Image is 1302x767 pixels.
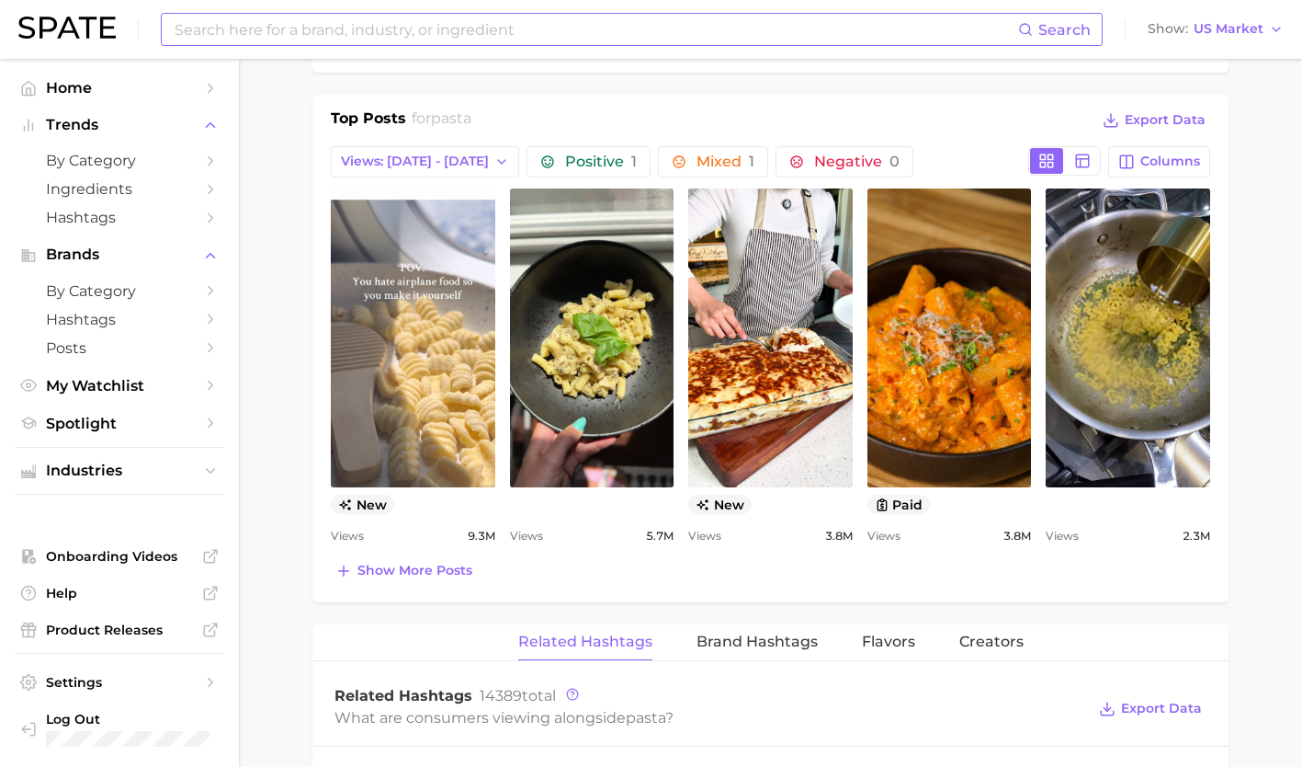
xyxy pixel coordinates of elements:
span: Mixed [696,155,754,169]
button: Views: [DATE] - [DATE] [331,146,519,177]
span: by Category [46,152,193,169]
span: 1 [631,153,637,170]
span: Posts [46,339,193,357]
a: My Watchlist [15,372,224,400]
a: Spotlight [15,409,224,438]
span: Show [1148,24,1188,34]
span: Views [1046,525,1079,547]
span: Show more posts [357,563,472,578]
span: Spotlight [46,415,193,432]
a: Settings [15,669,224,696]
span: pasta [626,709,665,727]
button: Export Data [1094,696,1206,722]
span: 14389 [480,687,522,704]
span: 3.8m [825,525,853,547]
span: Brands [46,246,193,263]
button: Brands [15,241,224,269]
span: Hashtags [46,209,193,226]
span: Views [331,525,364,547]
span: by Category [46,282,193,300]
span: new [331,495,394,514]
span: Log Out [46,711,244,727]
button: Show more posts [331,558,477,584]
span: Settings [46,674,193,691]
a: Ingredients [15,175,224,203]
span: Brand Hashtags [696,634,818,650]
input: Search here for a brand, industry, or ingredient [173,14,1018,45]
span: 3.8m [1003,525,1031,547]
span: Positive [565,155,637,169]
span: Help [46,585,193,601]
span: Flavors [862,634,915,650]
span: Views [688,525,721,547]
button: ShowUS Market [1143,17,1288,41]
a: by Category [15,146,224,175]
span: Negative [814,155,900,169]
span: Trends [46,117,193,133]
button: paid [867,495,931,514]
span: total [480,687,556,704]
span: My Watchlist [46,377,193,395]
span: 5.7m [646,525,674,547]
a: Log out. Currently logged in with e-mail nuria@godwinretailgroup.com. [15,705,224,752]
span: Ingredients [46,180,193,198]
a: Home [15,74,224,102]
div: What are consumers viewing alongside ? [334,705,1085,730]
a: Hashtags [15,305,224,334]
span: Export Data [1121,701,1202,716]
button: Export Data [1098,108,1210,133]
span: Home [46,79,193,97]
span: Views: [DATE] - [DATE] [341,154,489,169]
span: new [688,495,752,514]
h2: for [412,108,471,135]
a: Product Releases [15,616,224,644]
span: Export Data [1125,112,1206,128]
a: Posts [15,334,224,362]
span: Related Hashtags [334,687,472,704]
span: pasta [431,109,471,127]
span: Hashtags [46,311,193,328]
span: Related Hashtags [518,634,652,650]
span: Search [1038,21,1091,39]
a: Help [15,579,224,607]
span: 9.3m [468,525,495,547]
span: Creators [959,634,1024,650]
a: Hashtags [15,203,224,232]
span: Views [867,525,900,547]
span: 2.3m [1183,525,1210,547]
span: Product Releases [46,622,193,638]
span: 0 [889,153,900,170]
span: US Market [1194,24,1263,34]
button: Trends [15,111,224,139]
a: Onboarding Videos [15,543,224,570]
button: Industries [15,457,224,485]
img: SPATE [18,17,116,39]
span: 1 [749,153,754,170]
span: Industries [46,463,193,479]
span: Onboarding Videos [46,548,193,565]
a: by Category [15,277,224,305]
span: Columns [1140,154,1200,169]
span: Views [510,525,543,547]
h1: Top Posts [331,108,406,135]
button: Columns [1108,146,1210,177]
